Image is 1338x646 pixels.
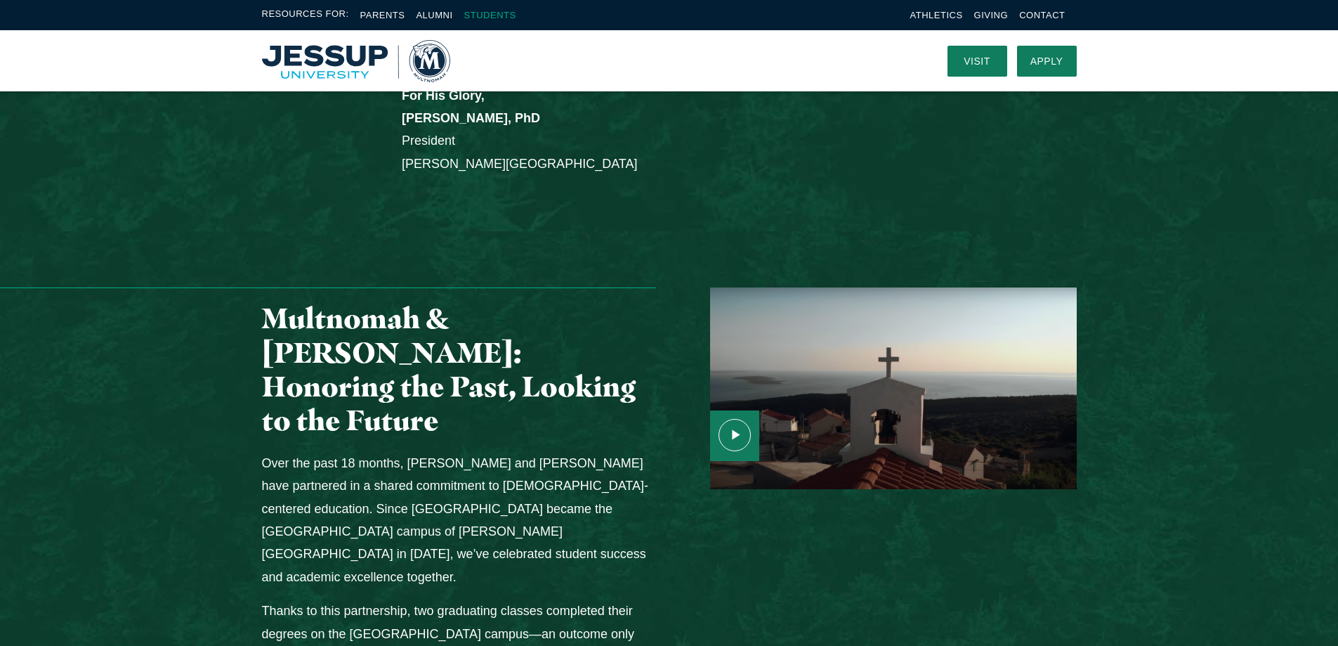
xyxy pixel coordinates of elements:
a: Parents [360,10,405,20]
a: Visit [947,46,1007,77]
a: Athletics [910,10,963,20]
span: Multnomah & [PERSON_NAME]: Honoring the Past, Looking to the Future [262,301,636,437]
a: Home [262,40,450,82]
a: Alumni [416,10,452,20]
a: Contact [1019,10,1065,20]
p: Over the past 18 months, [PERSON_NAME] and [PERSON_NAME] have partnered in a shared commitment to... [262,452,656,588]
a: screenshot-2024-05-29-at-1.39.11-pm [682,288,1076,489]
span: Resources For: [262,7,349,23]
img: Multnomah University Logo [262,40,450,82]
p: President [PERSON_NAME][GEOGRAPHIC_DATA] [402,84,936,176]
a: Students [464,10,516,20]
a: Giving [974,10,1009,20]
a: Apply [1017,46,1077,77]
